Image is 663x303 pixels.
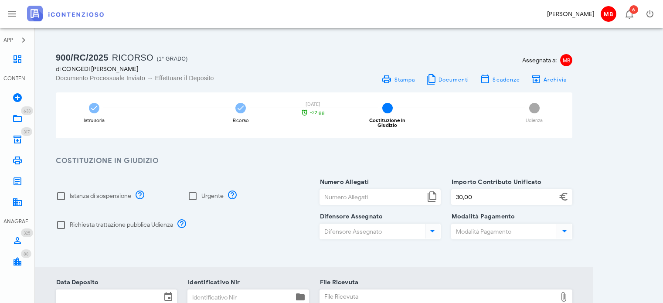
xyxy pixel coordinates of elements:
[522,56,557,65] span: Assegnata a:
[24,108,31,114] span: 633
[320,190,425,204] input: Numero Allegati
[21,228,33,237] span: Distintivo
[70,192,131,201] label: Istanza di sospensione
[601,6,616,22] span: MB
[70,221,173,229] label: Richiesta trattazione pubblica Udienza
[233,118,249,123] div: Ricorso
[394,76,415,83] span: Stampa
[21,127,32,136] span: Distintivo
[529,103,540,113] span: 4
[3,218,31,225] div: ANAGRAFICA
[420,73,475,85] button: Documenti
[24,129,30,135] span: 317
[24,230,31,236] span: 325
[112,53,153,62] span: Ricorso
[21,106,33,115] span: Distintivo
[475,73,526,85] button: Scadenze
[452,224,555,239] input: Modalità Pagamento
[21,249,31,258] span: Distintivo
[560,54,572,66] span: MB
[438,76,469,83] span: Documenti
[629,5,638,14] span: Distintivo
[317,278,359,287] label: File Ricevuta
[449,178,542,187] label: Importo Contributo Unificato
[24,251,29,257] span: 88
[3,75,31,82] div: CONTENZIOSO
[84,118,105,123] div: Istruttoria
[619,3,639,24] button: Distintivo
[310,110,325,115] span: -22 gg
[449,212,515,221] label: Modalità Pagamento
[56,65,309,74] div: di CONGEDI [PERSON_NAME]
[157,56,188,62] span: (1° Grado)
[56,156,572,167] h3: Costituzione in Giudizio
[317,178,369,187] label: Numero Allegati
[56,74,309,82] div: Documento Processuale Inviato → Effettuare il Deposito
[452,190,557,204] input: Importo Contributo Unificato
[27,6,104,21] img: logo-text-2x.png
[320,224,423,239] input: Difensore Assegnato
[492,76,520,83] span: Scadenze
[543,76,567,83] span: Archivia
[185,278,240,287] label: Identificativo Nir
[317,212,383,221] label: Difensore Assegnato
[598,3,619,24] button: MB
[526,118,543,123] div: Udienza
[56,53,109,62] span: 900/RC/2025
[298,102,328,107] div: [DATE]
[525,73,572,85] button: Archivia
[382,103,393,113] span: 3
[376,73,420,85] a: Stampa
[547,10,594,19] div: [PERSON_NAME]
[360,118,415,128] div: Costituzione in Giudizio
[201,192,224,201] label: Urgente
